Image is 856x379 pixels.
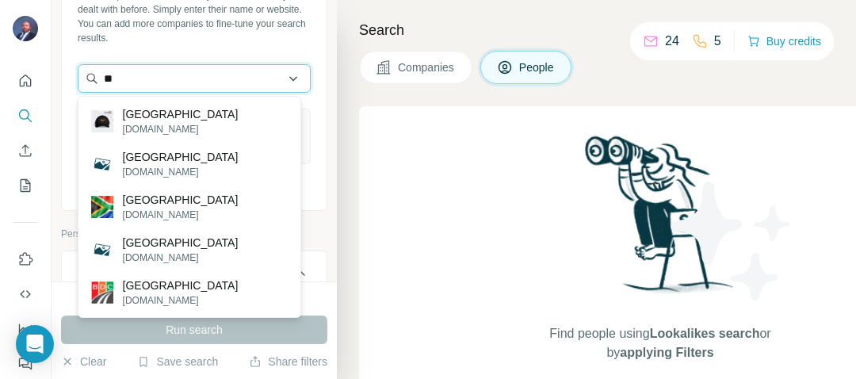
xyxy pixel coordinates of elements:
[91,281,113,304] img: Zambia
[123,149,239,165] p: [GEOGRAPHIC_DATA]
[62,255,327,299] button: Job title1
[61,227,327,241] p: Personal information
[398,59,456,75] span: Companies
[123,165,239,179] p: [DOMAIN_NAME]
[61,354,106,369] button: Clear
[123,106,239,122] p: [GEOGRAPHIC_DATA]
[91,153,113,175] img: Zambia
[123,208,239,222] p: [DOMAIN_NAME]
[747,30,821,52] button: Buy credits
[249,354,327,369] button: Share filters
[13,171,38,200] button: My lists
[519,59,556,75] span: People
[91,239,113,261] img: Zambia
[620,346,713,359] span: applying Filters
[13,350,38,378] button: Feedback
[13,280,38,308] button: Use Surfe API
[91,110,113,132] img: Zambia
[533,324,787,362] span: Find people using or by
[13,136,38,165] button: Enrich CSV
[650,327,760,340] span: Lookalikes search
[123,278,239,293] p: [GEOGRAPHIC_DATA]
[123,192,239,208] p: [GEOGRAPHIC_DATA]
[123,293,239,308] p: [DOMAIN_NAME]
[13,315,38,343] button: Dashboard
[137,354,218,369] button: Save search
[91,196,113,218] img: Zambia
[578,132,743,308] img: Surfe Illustration - Woman searching with binoculars
[665,32,679,51] p: 24
[13,245,38,274] button: Use Surfe on LinkedIn
[13,67,38,95] button: Quick start
[16,325,54,363] div: Open Intercom Messenger
[13,101,38,130] button: Search
[13,16,38,41] img: Avatar
[660,170,803,312] img: Surfe Illustration - Stars
[123,251,239,265] p: [DOMAIN_NAME]
[359,19,837,41] h4: Search
[123,235,239,251] p: [GEOGRAPHIC_DATA]
[714,32,721,51] p: 5
[123,122,239,136] p: [DOMAIN_NAME]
